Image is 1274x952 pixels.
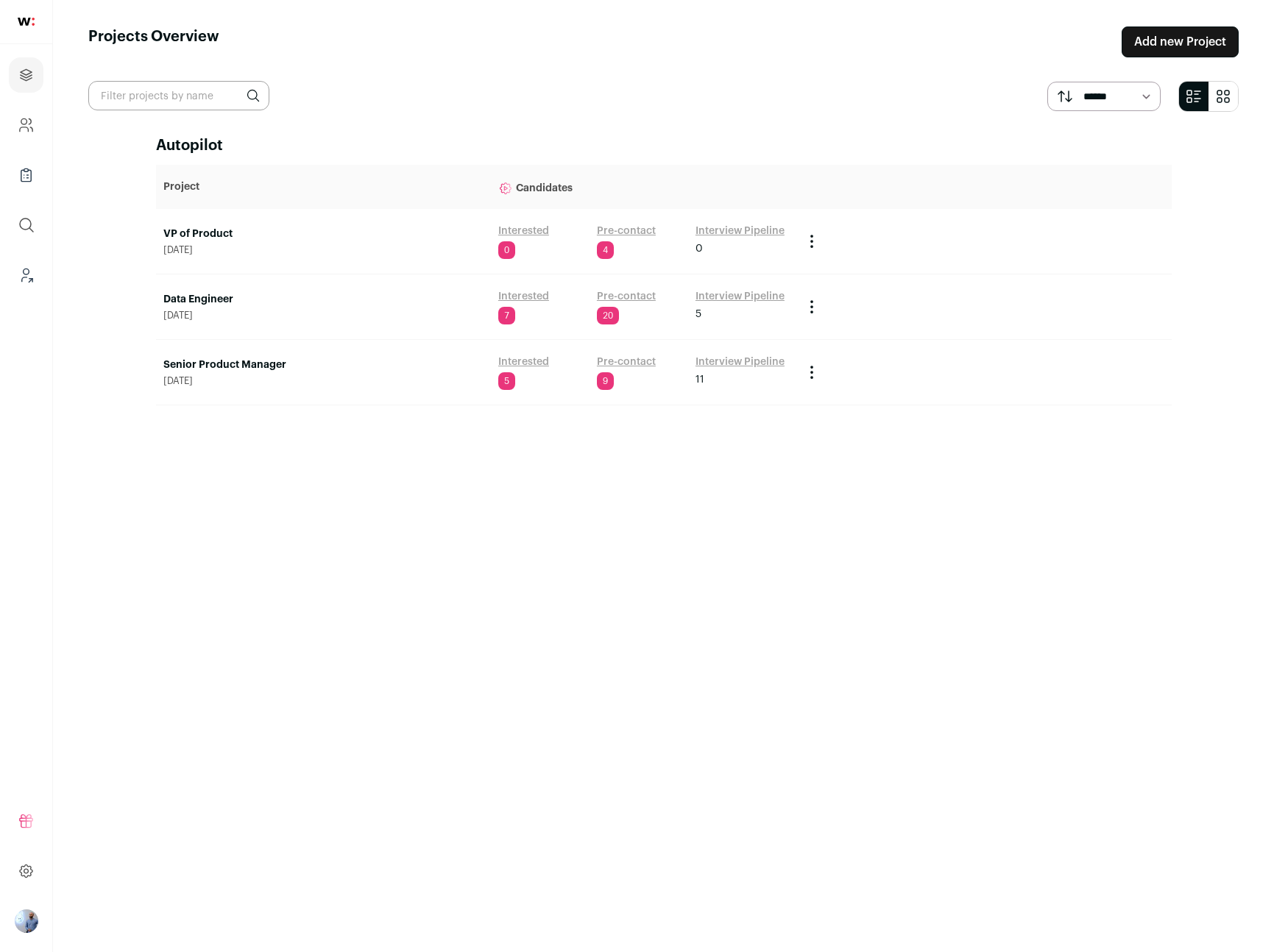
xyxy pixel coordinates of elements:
a: Interested [498,289,549,304]
input: Filter projects by name [88,81,269,110]
span: 5 [498,372,515,390]
span: 9 [597,372,614,390]
img: 97332-medium_jpg [15,909,38,933]
button: Open dropdown [15,909,38,933]
a: VP of Product [163,227,484,241]
a: Data Engineer [163,292,484,307]
span: [DATE] [163,310,484,322]
span: 4 [597,241,614,259]
span: 0 [696,241,703,256]
a: Interested [498,355,549,369]
span: 7 [498,307,515,324]
a: Senior Product Manager [163,358,484,372]
a: Interview Pipeline [696,355,785,369]
a: Company and ATS Settings [9,107,43,143]
a: Company Lists [9,157,43,193]
span: 0 [498,241,515,259]
h1: Projects Overview [88,26,219,57]
a: Projects [9,57,43,93]
span: 5 [696,307,701,322]
a: Pre-contact [597,289,656,304]
a: Interview Pipeline [696,224,785,238]
a: Pre-contact [597,224,656,238]
button: Project Actions [803,363,821,381]
span: [DATE] [163,375,484,387]
a: Interested [498,224,549,238]
span: 11 [696,372,704,387]
p: Project [163,180,484,194]
span: 20 [597,307,619,324]
a: Leads (Backoffice) [9,257,43,293]
img: wellfound-shorthand-0d5821cbd27db2630d0214b213865d53afaa358527fdda9d0ea32b1df1b89c2c.svg [18,18,35,26]
span: [DATE] [163,244,484,256]
p: Candidates [498,172,788,202]
h2: Autopilot [156,135,1172,156]
button: Project Actions [803,232,821,250]
a: Interview Pipeline [696,289,785,304]
button: Project Actions [803,298,821,316]
a: Add new Project [1122,26,1239,57]
a: Pre-contact [597,355,656,369]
